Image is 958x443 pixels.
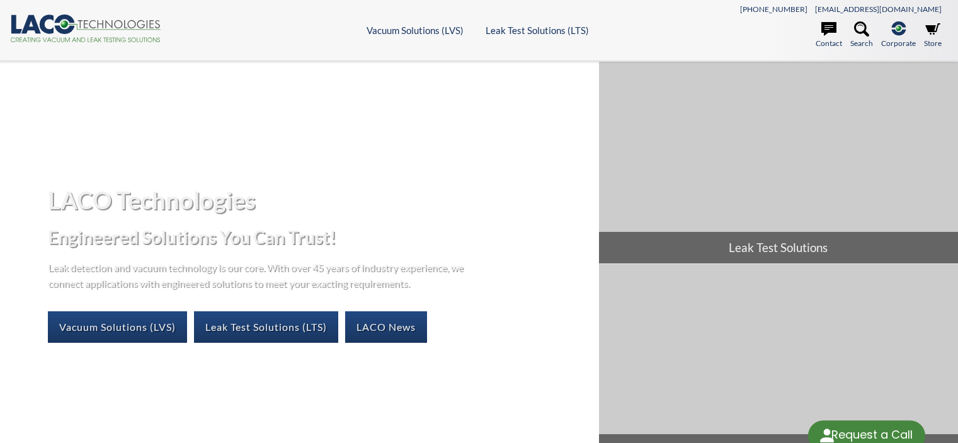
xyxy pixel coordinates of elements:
[881,37,916,49] span: Corporate
[599,232,958,263] span: Leak Test Solutions
[48,185,589,216] h1: LACO Technologies
[815,4,942,14] a: [EMAIL_ADDRESS][DOMAIN_NAME]
[924,21,942,49] a: Store
[740,4,807,14] a: [PHONE_NUMBER]
[367,25,464,36] a: Vacuum Solutions (LVS)
[599,62,958,263] a: Leak Test Solutions
[48,311,187,343] a: Vacuum Solutions (LVS)
[850,21,873,49] a: Search
[486,25,589,36] a: Leak Test Solutions (LTS)
[194,311,338,343] a: Leak Test Solutions (LTS)
[48,226,589,249] h2: Engineered Solutions You Can Trust!
[48,259,470,291] p: Leak detection and vacuum technology is our core. With over 45 years of industry experience, we c...
[816,21,842,49] a: Contact
[345,311,427,343] a: LACO News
